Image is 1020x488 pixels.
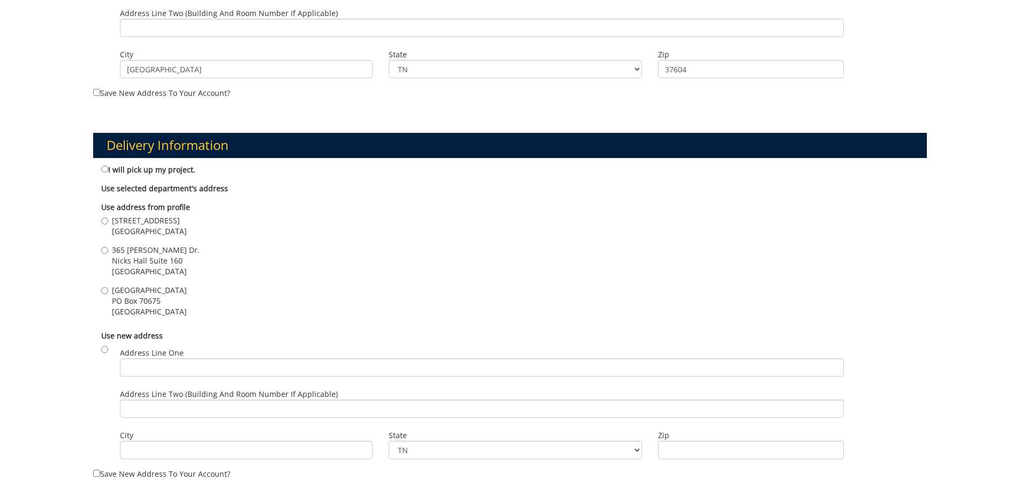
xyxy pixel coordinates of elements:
input: Save new address to your account? [93,470,100,477]
label: State [389,49,642,60]
span: PO Box 70675 [112,296,187,306]
span: Nicks Hall Suite 160 [112,256,200,266]
label: City [120,49,373,60]
span: [GEOGRAPHIC_DATA] [112,266,200,277]
input: [STREET_ADDRESS] [GEOGRAPHIC_DATA] [101,217,108,224]
label: Address Line One [120,348,844,377]
input: City [120,441,373,459]
b: Use selected department's address [101,183,228,193]
label: Zip [658,430,844,441]
label: City [120,430,373,441]
input: 365 [PERSON_NAME] Dr. Nicks Hall Suite 160 [GEOGRAPHIC_DATA] [101,247,108,254]
span: [GEOGRAPHIC_DATA] [112,306,187,317]
label: I will pick up my project. [101,163,195,175]
input: Save new address to your account? [93,89,100,96]
input: Address Line Two (Building and Room Number if applicable) [120,19,844,37]
input: [GEOGRAPHIC_DATA] PO Box 70675 [GEOGRAPHIC_DATA] [101,287,108,294]
label: Address Line Two (Building and Room Number if applicable) [120,8,844,37]
b: Use address from profile [101,202,190,212]
span: [GEOGRAPHIC_DATA] [112,285,187,296]
span: [GEOGRAPHIC_DATA] [112,226,187,237]
input: Zip [658,60,844,78]
input: City [120,60,373,78]
span: [STREET_ADDRESS] [112,215,187,226]
input: Address Line One [120,358,844,377]
input: Address Line Two (Building and Room Number if applicable) [120,400,844,418]
label: Address Line Two (Building and Room Number if applicable) [120,389,844,418]
h3: Delivery Information [93,133,927,157]
label: State [389,430,642,441]
input: I will pick up my project. [101,166,108,172]
b: Use new address [101,331,163,341]
input: Zip [658,441,844,459]
label: Zip [658,49,844,60]
span: 365 [PERSON_NAME] Dr. [112,245,200,256]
